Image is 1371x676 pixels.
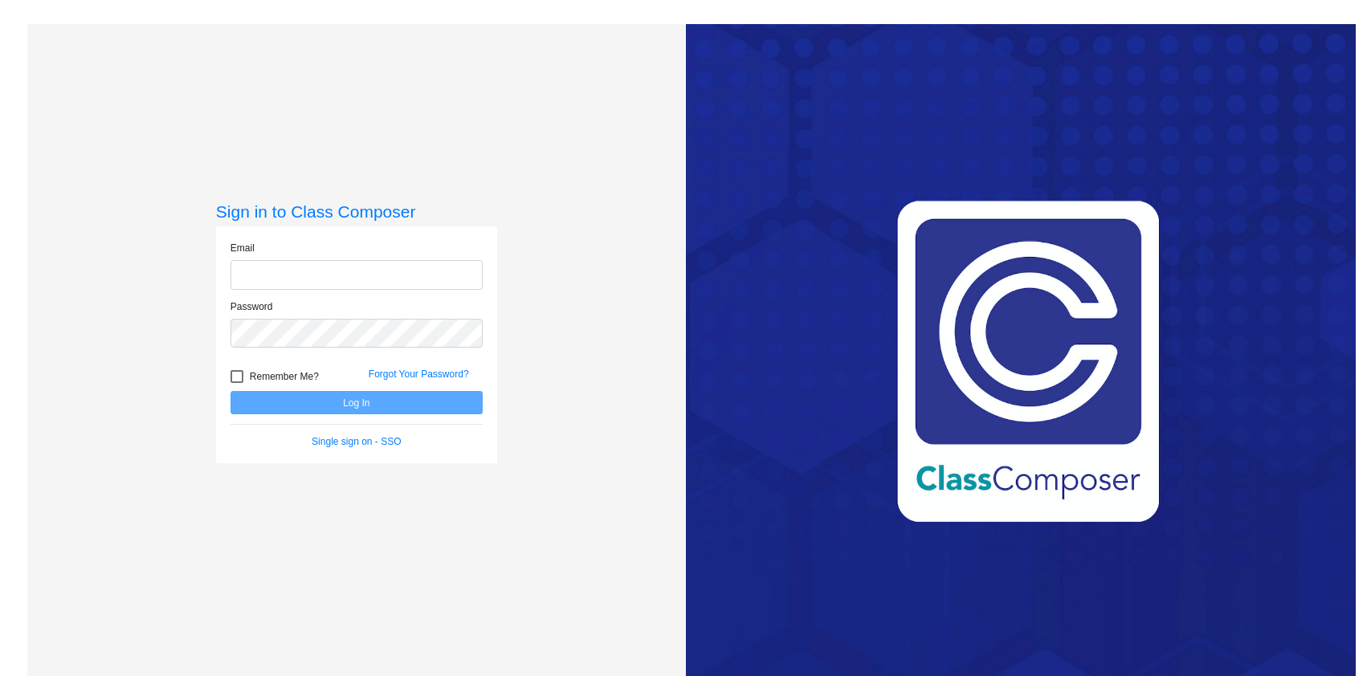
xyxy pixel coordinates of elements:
[231,241,255,255] label: Email
[312,436,401,447] a: Single sign on - SSO
[216,202,497,222] h3: Sign in to Class Composer
[250,367,319,386] span: Remember Me?
[231,391,483,414] button: Log In
[231,299,273,314] label: Password
[369,369,469,380] a: Forgot Your Password?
